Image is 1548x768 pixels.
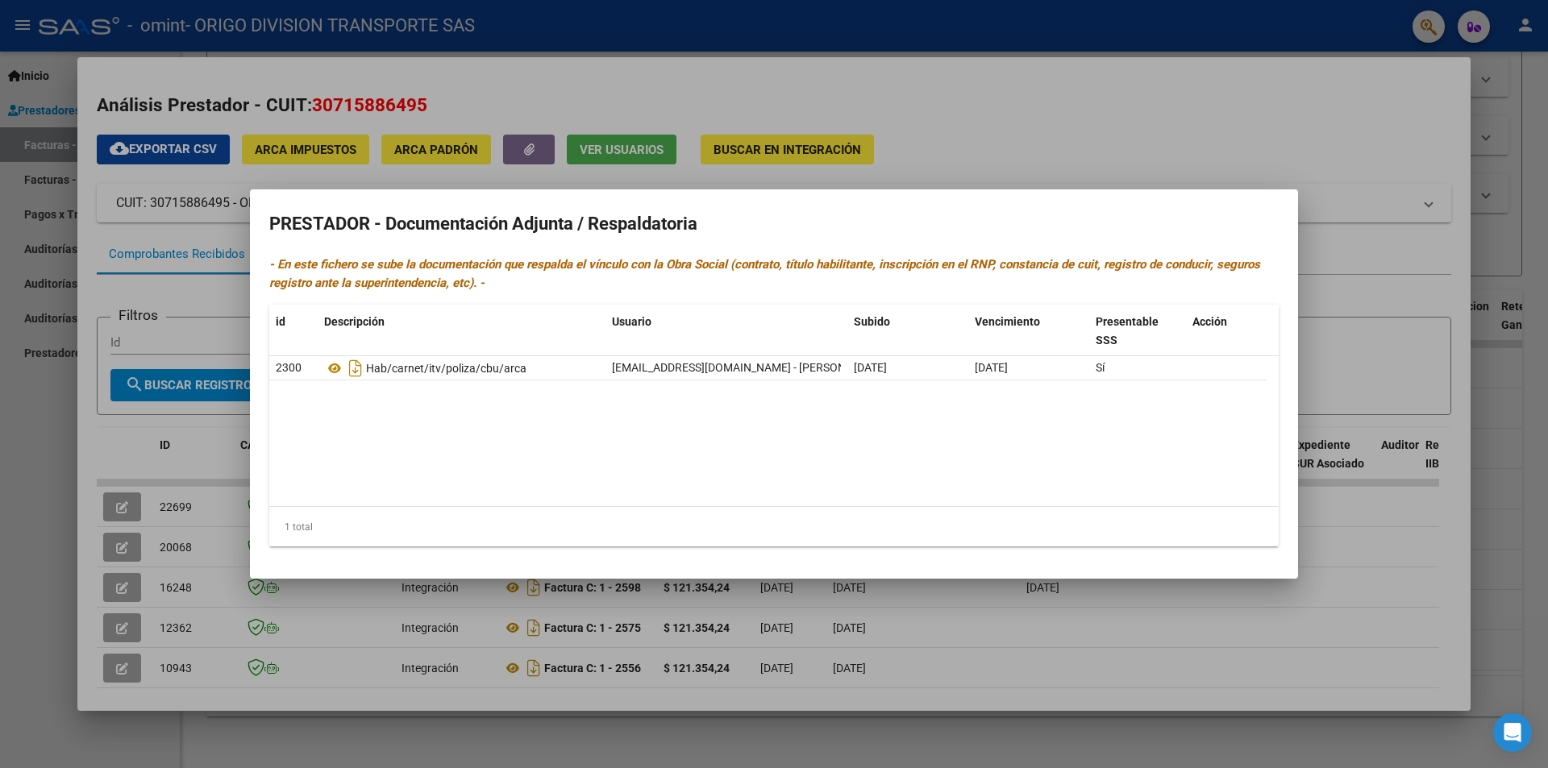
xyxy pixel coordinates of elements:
div: Open Intercom Messenger [1493,713,1532,752]
div: 1 total [269,507,1279,547]
span: Vencimiento [975,315,1040,328]
h2: PRESTADOR - Documentación Adjunta / Respaldatoria [269,209,1279,239]
datatable-header-cell: id [269,305,318,358]
i: Descargar documento [345,355,366,381]
span: Acción [1192,315,1227,328]
span: Sí [1096,361,1105,374]
span: Subido [854,315,890,328]
span: Usuario [612,315,651,328]
span: id [276,315,285,328]
span: [DATE] [854,361,887,374]
span: [EMAIL_ADDRESS][DOMAIN_NAME] - [PERSON_NAME] [612,361,885,374]
datatable-header-cell: Acción [1186,305,1267,358]
span: [DATE] [975,361,1008,374]
datatable-header-cell: Descripción [318,305,605,358]
datatable-header-cell: Subido [847,305,968,358]
i: - En este fichero se sube la documentación que respalda el vínculo con la Obra Social (contrato, ... [269,257,1260,290]
span: Descripción [324,315,385,328]
span: 2300 [276,361,302,374]
span: Hab/carnet/itv/poliza/cbu/arca [366,362,526,375]
datatable-header-cell: Presentable SSS [1089,305,1186,358]
span: Presentable SSS [1096,315,1159,347]
datatable-header-cell: Vencimiento [968,305,1089,358]
datatable-header-cell: Usuario [605,305,847,358]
